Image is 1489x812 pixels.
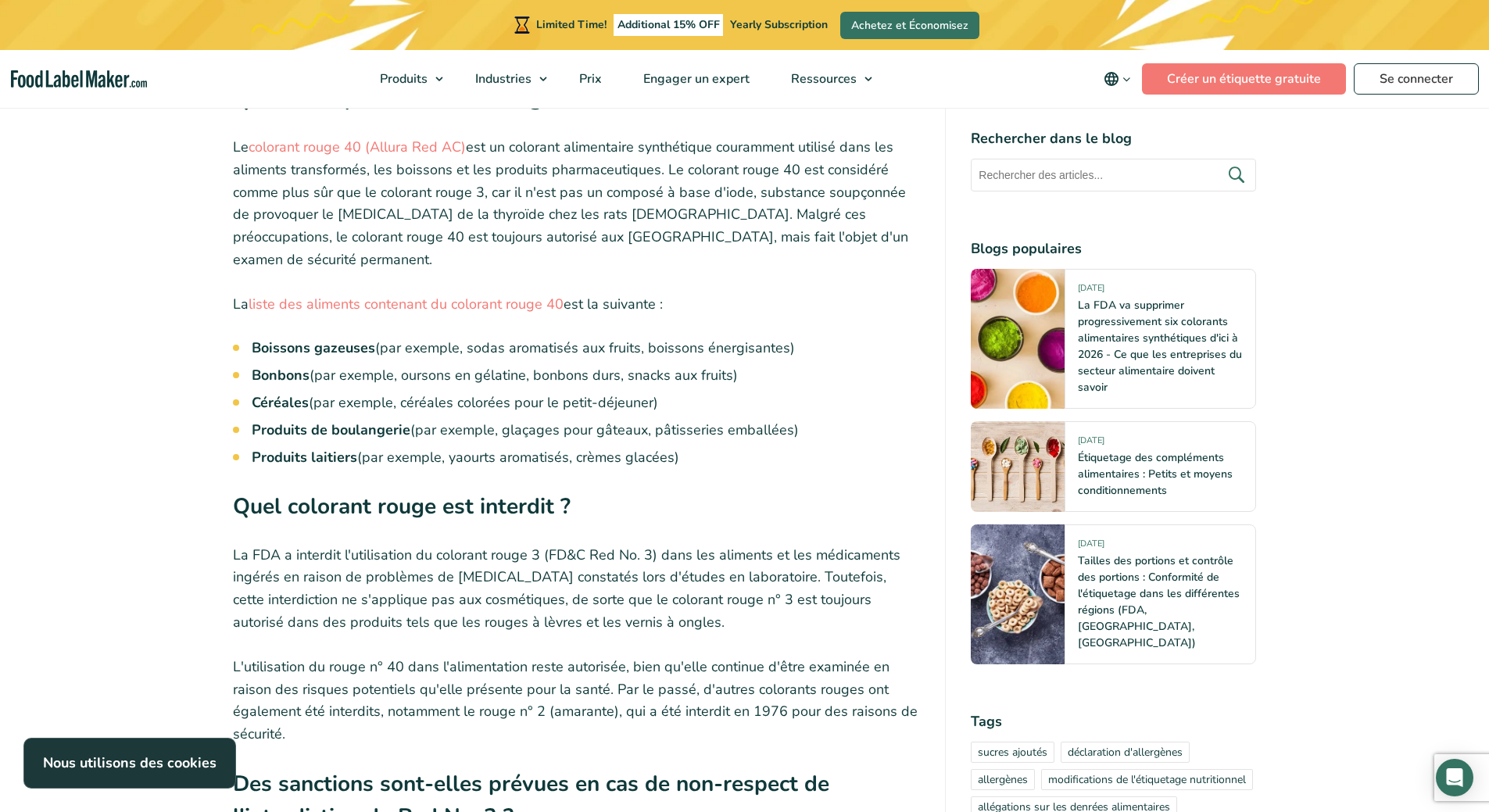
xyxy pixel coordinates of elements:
span: Yearly Subscription [730,17,828,32]
strong: Produits de boulangerie [252,420,410,439]
span: Prix [574,70,603,88]
span: Industries [471,70,533,88]
a: Industries [455,50,555,108]
span: [DATE] [1078,538,1104,556]
li: (par exemple, oursons en gélatine, bonbons durs, snacks aux fruits) [252,365,921,386]
a: Prix [559,50,619,108]
span: Ressources [786,70,858,88]
h4: Blogs populaires [971,238,1256,259]
a: modifications de l'étiquetage nutritionnel [1041,769,1253,790]
a: colorant rouge 40 (Allura Red AC) [249,138,466,156]
strong: Bonbons [252,366,310,385]
p: La FDA a interdit l'utilisation du colorant rouge 3 (FD&C Red No. 3) dans les aliments et les méd... [233,544,921,634]
input: Rechercher des articles... [971,159,1256,191]
a: La FDA va supprimer progressivement six colorants alimentaires synthétiques d'ici à 2026 - Ce que... [1078,298,1242,395]
a: déclaration d'allergènes [1061,742,1190,763]
a: Étiquetage des compléments alimentaires : Petits et moyens conditionnements [1078,450,1233,498]
li: (par exemple, céréales colorées pour le petit-déjeuner) [252,392,921,413]
p: La est la suivante : [233,293,921,316]
div: Open Intercom Messenger [1436,759,1473,796]
span: [DATE] [1078,435,1104,453]
a: Tailles des portions et contrôle des portions : Conformité de l'étiquetage dans les différentes r... [1078,553,1240,650]
li: (par exemple, yaourts aromatisés, crèmes glacées) [252,447,921,468]
span: Produits [375,70,429,88]
strong: Nous utilisons des cookies [43,753,217,772]
span: Engager un expert [639,70,751,88]
a: sucres ajoutés [971,742,1054,763]
strong: Boissons gazeuses [252,338,375,357]
h3: Quel colorant rouge est interdit ? [233,490,921,531]
span: Limited Time! [536,17,607,32]
a: Produits [360,50,451,108]
a: Achetez et Économisez [840,12,979,39]
h4: Rechercher dans le blog [971,128,1256,149]
strong: Produits laitiers [252,448,357,467]
h4: Tags [971,711,1256,732]
li: (par exemple, glaçages pour gâteaux, pâtisseries emballées) [252,420,921,441]
a: Créer un étiquette gratuite [1142,63,1346,95]
p: L'utilisation du rouge n° 40 dans l'alimentation reste autorisée, bien qu'elle continue d'être ex... [233,656,921,746]
strong: Céréales [252,393,309,412]
a: liste des aliments contenant du colorant rouge 40 [249,295,564,313]
p: Le est un colorant alimentaire synthétique couramment utilisé dans les aliments transformés, les ... [233,136,921,271]
li: (par exemple, sodas aromatisés aux fruits, boissons énergisantes) [252,338,921,359]
a: Ressources [771,50,880,108]
a: Se connecter [1354,63,1479,95]
span: [DATE] [1078,282,1104,300]
a: allergènes [971,769,1035,790]
a: Engager un expert [623,50,767,108]
span: Additional 15% OFF [614,14,724,36]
